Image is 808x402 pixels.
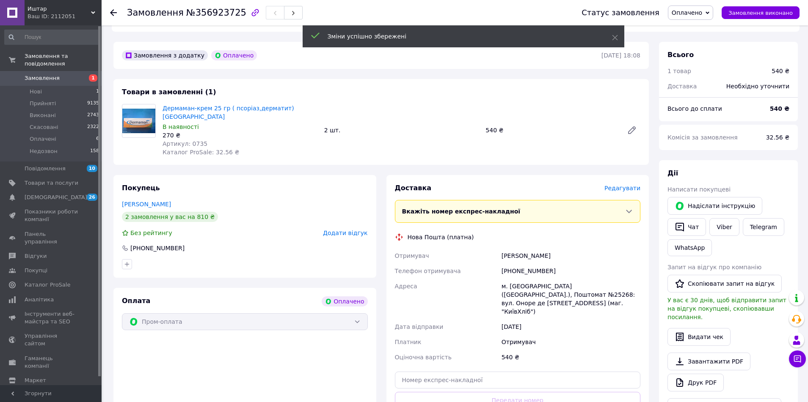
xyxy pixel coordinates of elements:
button: Замовлення виконано [722,6,800,19]
span: Вкажіть номер експрес-накладної [402,208,521,215]
span: Повідомлення [25,165,66,172]
span: Оплачені [30,135,56,143]
img: Дермаман-крем 25 гр ( псоріаз,дерматит)Таїланд [122,109,155,134]
div: Отримувач [500,334,642,350]
input: Пошук [4,30,100,45]
span: Товари в замовленні (1) [122,88,216,96]
span: Замовлення виконано [728,10,793,16]
span: Управління сайтом [25,332,78,347]
button: Чат [667,218,706,236]
span: Недозвон [30,148,58,155]
span: Прийняті [30,100,56,107]
span: Скасовані [30,123,58,131]
span: Всього до сплати [667,105,722,112]
span: Покупці [25,267,47,274]
div: Оплачено [322,296,367,306]
span: [DEMOGRAPHIC_DATA] [25,194,87,201]
span: 1 [89,74,97,82]
span: Показники роботи компанії [25,208,78,223]
div: Необхідно уточнити [721,77,794,96]
a: Дермаман-крем 25 гр ( псоріаз,дерматит)[GEOGRAPHIC_DATA] [163,105,294,120]
button: Надіслати інструкцію [667,197,762,215]
b: 540 ₴ [770,105,789,112]
span: В наявності [163,123,199,130]
span: Отримувач [395,252,429,259]
span: У вас є 30 днів, щоб відправити запит на відгук покупцеві, скопіювавши посилання. [667,297,786,320]
a: Редагувати [623,122,640,139]
div: Повернутися назад [110,8,117,17]
a: Viber [709,218,739,236]
input: Номер експрес-накладної [395,372,641,388]
span: Виконані [30,112,56,119]
span: 6 [96,135,99,143]
span: Оціночна вартість [395,354,452,361]
span: Аналітика [25,296,54,304]
span: Без рейтингу [130,230,172,236]
div: Зміни успішно збережені [328,32,591,41]
span: Замовлення [25,74,60,82]
span: Запит на відгук про компанію [667,264,761,271]
span: Написати покупцеві [667,186,731,193]
span: №356923725 [186,8,246,18]
span: Дата відправки [395,323,444,330]
span: Каталог ProSale [25,281,70,289]
button: Чат з покупцем [789,350,806,367]
span: Всього [667,51,694,59]
span: Оплачено [672,9,702,16]
div: 540 ₴ [772,67,789,75]
span: 158 [90,148,99,155]
div: Замовлення з додатку [122,50,208,60]
span: 2322 [87,123,99,131]
div: 540 ₴ [500,350,642,365]
span: Замовлення та повідомлення [25,52,102,68]
span: 1 товар [667,68,691,74]
span: Інструменти веб-майстра та SEO [25,310,78,325]
span: Артикул: 0735 [163,140,207,147]
div: [PERSON_NAME] [500,248,642,263]
span: Додати відгук [323,230,367,236]
time: [DATE] 18:08 [601,52,640,59]
span: Відгуки [25,252,47,260]
span: 10 [87,165,97,172]
a: [PERSON_NAME] [122,201,171,208]
div: Оплачено [211,50,257,60]
div: Статус замовлення [582,8,659,17]
span: Гаманець компанії [25,355,78,370]
span: Нові [30,88,42,96]
span: Редагувати [604,185,640,191]
div: [DATE] [500,319,642,334]
a: WhatsApp [667,239,712,256]
div: 2 шт. [321,124,483,136]
a: Друк PDF [667,374,724,391]
span: 32.56 ₴ [766,134,789,141]
span: 2743 [87,112,99,119]
div: 540 ₴ [482,124,620,136]
span: Комісія за замовлення [667,134,738,141]
span: 1 [96,88,99,96]
a: Завантажити PDF [667,353,750,370]
span: Телефон отримувача [395,268,461,274]
span: Маркет [25,377,46,384]
span: Товари та послуги [25,179,78,187]
span: Адреса [395,283,417,290]
span: Дії [667,169,678,177]
span: Иштар [28,5,91,13]
div: [PHONE_NUMBER] [130,244,185,252]
span: Доставка [667,83,697,90]
div: 2 замовлення у вас на 810 ₴ [122,212,218,222]
a: Telegram [743,218,784,236]
span: Платник [395,339,422,345]
span: Каталог ProSale: 32.56 ₴ [163,149,239,156]
span: 9135 [87,100,99,107]
div: Нова Пошта (платна) [405,233,476,241]
button: Скопіювати запит на відгук [667,275,782,293]
div: 270 ₴ [163,131,317,139]
span: Оплата [122,297,150,305]
span: Доставка [395,184,432,192]
span: 26 [87,194,97,201]
span: Замовлення [127,8,184,18]
div: м. [GEOGRAPHIC_DATA] ([GEOGRAPHIC_DATA].), Поштомат №25268: вул. Оноре де [STREET_ADDRESS] (маг. ... [500,279,642,319]
span: Покупець [122,184,160,192]
div: Ваш ID: 2112051 [28,13,102,20]
button: Видати чек [667,328,731,346]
